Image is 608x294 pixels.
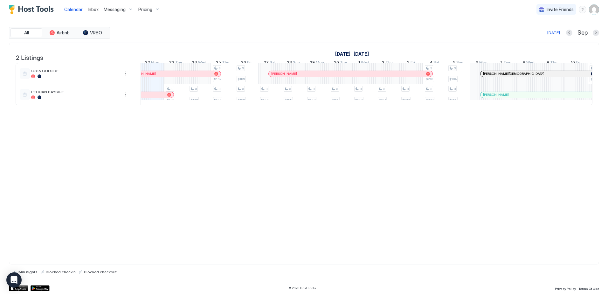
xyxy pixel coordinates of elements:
[239,59,253,68] a: September 26, 2025
[214,77,221,81] span: $169
[308,98,315,102] span: $153
[579,6,586,13] div: menu
[405,59,417,68] a: October 3, 2025
[138,7,152,12] span: Pricing
[77,28,108,37] button: VRBO
[216,60,221,66] span: 25
[310,60,315,66] span: 29
[428,59,441,68] a: October 4, 2025
[218,66,220,70] span: 3
[167,98,174,102] span: $135
[16,52,43,62] span: 2 Listings
[555,285,576,291] a: Privacy Policy
[577,29,588,37] span: Sep
[88,6,99,13] a: Inbox
[104,7,126,12] span: Messaging
[593,30,599,36] button: Next month
[222,60,229,66] span: Thu
[9,5,57,14] div: Host Tools Logo
[121,91,129,98] div: menu
[175,60,182,66] span: Tue
[168,59,184,68] a: September 23, 2025
[547,60,549,66] span: 9
[555,287,576,290] span: Privacy Policy
[430,60,432,66] span: 4
[190,98,198,102] span: $142
[121,70,129,77] button: More options
[121,91,129,98] button: More options
[355,98,363,102] span: $159
[9,27,110,39] div: tab-group
[483,72,544,76] span: [PERSON_NAME][DEMOGRAPHIC_DATA]
[382,60,384,66] span: 2
[308,59,326,68] a: September 29, 2025
[479,60,487,66] span: Mon
[451,59,465,68] a: October 5, 2025
[242,87,244,91] span: 3
[214,59,231,68] a: September 25, 2025
[546,29,561,37] button: [DATE]
[476,60,478,66] span: 6
[6,272,22,288] div: Open Intercom Messenger
[407,60,410,66] span: 3
[288,286,316,290] span: © 2025 Host Tools
[385,60,393,66] span: Thu
[266,87,267,91] span: 3
[261,98,268,102] span: $156
[453,60,455,66] span: 5
[521,59,536,68] a: October 8, 2025
[121,70,129,77] div: menu
[357,59,371,68] a: October 1, 2025
[411,60,415,66] span: Fri
[334,49,352,59] a: September 7, 2025
[571,60,575,66] span: 10
[46,269,76,274] span: Blocked checkin
[9,285,28,291] a: App Store
[285,98,292,102] span: $155
[430,87,432,91] span: 3
[145,60,150,66] span: 22
[264,60,269,66] span: 27
[523,60,525,66] span: 8
[449,98,457,102] span: $251
[358,60,360,66] span: 1
[426,98,433,102] span: $222
[545,59,559,68] a: October 9, 2025
[242,66,244,70] span: 3
[24,30,29,36] span: All
[576,60,580,66] span: Fri
[426,77,433,81] span: $210
[383,87,385,91] span: 3
[190,59,208,68] a: September 24, 2025
[402,98,410,102] span: $183
[407,87,409,91] span: 3
[566,30,572,36] button: Previous month
[214,98,221,102] span: $156
[433,60,439,66] span: Sat
[262,59,277,68] a: September 27, 2025
[247,60,252,66] span: Fri
[498,59,512,68] a: October 7, 2025
[454,66,456,70] span: 3
[483,93,509,97] span: [PERSON_NAME]
[31,68,119,73] span: G315 GULSIDE
[352,49,370,59] a: October 1, 2025
[578,285,599,291] a: Terms Of Use
[31,285,50,291] a: Google Play Store
[474,59,489,68] a: October 6, 2025
[192,60,197,66] span: 24
[336,87,338,91] span: 3
[591,77,598,81] span: $222
[449,77,457,81] span: $194
[361,60,369,66] span: Wed
[589,4,599,15] div: User profile
[195,87,197,91] span: 3
[289,87,291,91] span: 3
[380,59,394,68] a: October 2, 2025
[270,60,276,66] span: Sat
[332,98,339,102] span: $151
[500,60,502,66] span: 7
[503,60,510,66] span: Tue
